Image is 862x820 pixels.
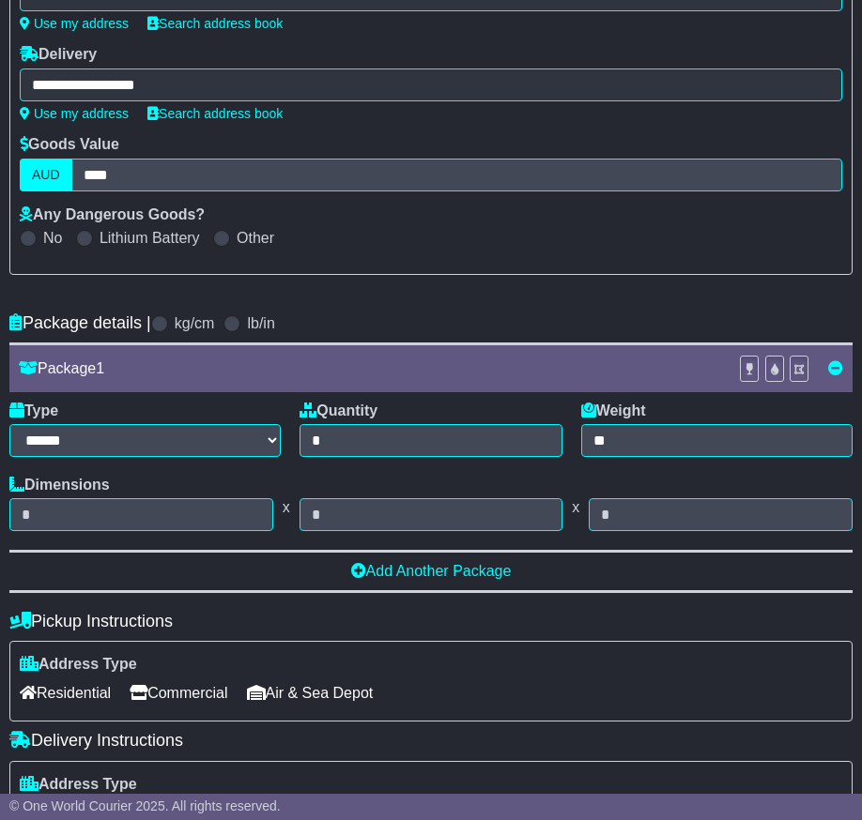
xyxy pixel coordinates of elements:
[20,45,97,63] label: Delivery
[20,106,129,121] a: Use my address
[20,159,72,191] label: AUD
[247,314,274,332] label: lb/in
[43,229,62,247] label: No
[20,678,111,707] span: Residential
[9,476,110,494] label: Dimensions
[20,775,137,793] label: Address Type
[9,359,730,377] div: Package
[100,229,200,247] label: Lithium Battery
[300,402,377,419] label: Quantity
[175,314,215,332] label: kg/cm
[273,498,300,516] span: x
[20,205,205,223] label: Any Dangerous Goods?
[130,678,227,707] span: Commercial
[20,655,137,673] label: Address Type
[237,229,274,247] label: Other
[9,313,151,333] h4: Package details |
[9,402,58,419] label: Type
[20,16,129,31] a: Use my address
[581,402,646,419] label: Weight
[96,360,104,376] span: 1
[247,678,374,707] span: Air & Sea Depot
[147,16,283,31] a: Search address book
[562,498,589,516] span: x
[9,612,853,631] h4: Pickup Instructions
[9,731,853,751] h4: Delivery Instructions
[351,563,512,579] a: Add Another Package
[147,106,283,121] a: Search address book
[20,135,119,153] label: Goods Value
[828,360,843,376] a: Remove this item
[9,798,281,813] span: © One World Courier 2025. All rights reserved.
